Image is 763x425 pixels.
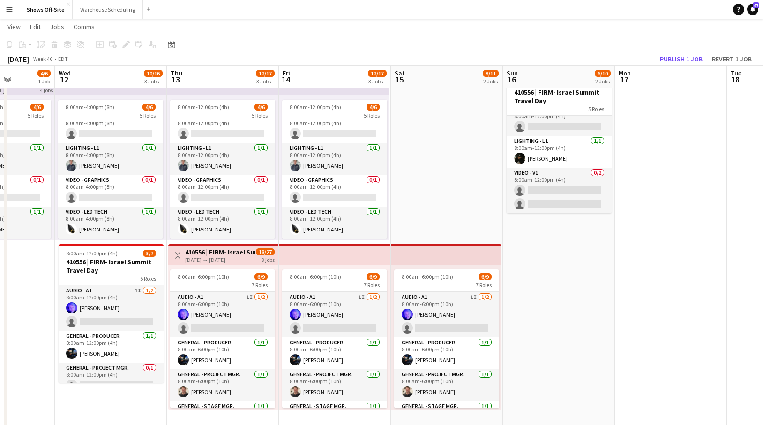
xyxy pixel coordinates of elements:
app-card-role: General - Project Mgr.1/18:00am-6:00pm (10h)[PERSON_NAME] [170,369,275,401]
h3: 410556 | FIRM- Israel Summit CREW TWO [185,248,255,256]
app-card-role: Video - LED Tech1/18:00am-4:00pm (8h)[PERSON_NAME] [58,207,163,239]
app-job-card: 8:00am-6:00pm (10h)6/97 RolesAudio - A11I1/28:00am-6:00pm (10h)[PERSON_NAME] General - Producer1/... [170,269,275,408]
span: 12/17 [256,70,275,77]
span: 8:00am-4:00pm (8h) [66,104,114,111]
span: 4/6 [254,104,268,111]
div: 2 Jobs [595,78,610,85]
app-card-role: Video - Graphics0/18:00am-12:00pm (4h) [170,175,275,207]
div: 4 jobs [40,86,53,94]
span: 12 [57,74,71,85]
app-job-card: 8:00am-12:00pm (4h)4/65 Roles[PERSON_NAME]General - Stage Mgr.1I0/18:00am-12:00pm (4h) Lighting -... [170,100,275,239]
app-card-role: General - Project Mgr.1/18:00am-6:00pm (10h)[PERSON_NAME] [282,369,387,401]
app-card-role: Lighting - L11/18:00am-4:00pm (8h)[PERSON_NAME] [58,143,163,175]
span: Mon [619,69,631,77]
span: 3/7 [143,250,156,257]
app-job-card: 8:00am-12:00pm (4h)3/7410556 | FIRM- Israel Summit Travel Day5 RolesAudio - A11I1/28:00am-12:00pm... [59,244,164,383]
button: Warehouse Scheduling [73,0,143,19]
app-card-role: General - Stage Mgr.1I0/18:00am-4:00pm (8h) [58,111,163,143]
app-card-role: Video - Graphics0/18:00am-4:00pm (8h) [58,175,163,207]
span: 7 Roles [364,282,380,289]
span: 18 [729,74,741,85]
app-card-role: General - Stage Mgr.1I0/18:00am-12:00pm (4h) [170,111,275,143]
app-card-role: General - Producer1/18:00am-6:00pm (10h)[PERSON_NAME] [170,337,275,369]
h3: 410556 | FIRM- Israel Summit Travel Day [59,258,164,275]
app-card-role: Video - LED Tech1/18:00am-12:00pm (4h)[PERSON_NAME] [282,207,387,239]
app-card-role: General - Producer1/18:00am-6:00pm (10h)[PERSON_NAME] [282,337,387,369]
span: 4/6 [30,104,44,111]
span: 8:00am-12:00pm (4h) [178,104,229,111]
span: Comms [74,22,95,31]
app-card-role: Audio - A11I1/28:00am-12:00pm (4h)[PERSON_NAME] [59,285,164,331]
app-job-card: 8:00am-6:00pm (10h)6/97 RolesAudio - A11I1/28:00am-6:00pm (10h)[PERSON_NAME] General - Producer1/... [282,269,387,408]
span: 6/10 [595,70,611,77]
app-card-role: Audio - A11I1/28:00am-6:00pm (10h)[PERSON_NAME] [170,292,275,337]
app-job-card: 8:00am-12:00pm (4h)4/65 Roles[PERSON_NAME]General - Stage Mgr.1I0/18:00am-12:00pm (4h) Lighting -... [282,100,387,239]
div: 3 Jobs [256,78,274,85]
button: Publish 1 job [656,53,706,65]
div: 8:00am-4:00pm (8h)4/65 Roles[PERSON_NAME]General - Stage Mgr.1I0/18:00am-4:00pm (8h) Lighting - L... [58,100,163,239]
app-job-card: 8:00am-12:00pm (4h)3/7410556 | FIRM- Israel Summit Travel Day5 RolesGeneral - Producer1/18:00am-1... [507,75,612,213]
div: EDT [58,55,68,62]
app-card-role: General - Stage Mgr.1I0/18:00am-12:00pm (4h) [282,111,387,143]
app-card-role: Audio - A11I1/28:00am-6:00pm (10h)[PERSON_NAME] [394,292,499,337]
a: View [4,21,24,33]
a: Jobs [46,21,68,33]
span: Sat [395,69,405,77]
a: Edit [26,21,45,33]
span: 8/11 [483,70,499,77]
span: 10/16 [144,70,163,77]
app-card-role: General - Producer1/18:00am-12:00pm (4h)[PERSON_NAME] [59,331,164,363]
span: 14 [281,74,290,85]
span: 5 Roles [588,105,604,112]
div: 3 Jobs [144,78,162,85]
span: Wed [59,69,71,77]
span: 6/9 [367,273,380,280]
span: 8:00am-6:00pm (10h) [178,273,229,280]
span: 16 [505,74,518,85]
span: 5 Roles [252,112,268,119]
span: 8:00am-6:00pm (10h) [290,273,341,280]
div: 2 Jobs [483,78,498,85]
span: 13 [169,74,182,85]
button: Shows Off-Site [19,0,73,19]
a: Comms [70,21,98,33]
span: 6/9 [254,273,268,280]
app-card-role: Lighting - L11/18:00am-12:00pm (4h)[PERSON_NAME] [282,143,387,175]
span: 17 [617,74,631,85]
app-card-role: Lighting - L11/18:00am-12:00pm (4h)[PERSON_NAME] [507,136,612,168]
span: 6/9 [479,273,492,280]
app-card-role: General - Project Mgr.1/18:00am-6:00pm (10h)[PERSON_NAME] [394,369,499,401]
div: [DATE] → [DATE] [185,256,255,263]
app-card-role: Video - LED Tech1/18:00am-12:00pm (4h)[PERSON_NAME] [170,207,275,239]
span: 12/17 [368,70,387,77]
span: 7 Roles [476,282,492,289]
span: 5 Roles [28,112,44,119]
span: Sun [507,69,518,77]
app-job-card: 8:00am-6:00pm (10h)6/97 RolesAudio - A11I1/28:00am-6:00pm (10h)[PERSON_NAME] General - Producer1/... [394,269,499,408]
span: 8:00am-12:00pm (4h) [290,104,341,111]
app-card-role: General - Project Mgr.0/18:00am-12:00pm (4h) [59,363,164,395]
span: 47 [753,2,759,8]
span: 5 Roles [140,275,156,282]
span: 5 Roles [140,112,156,119]
a: 47 [747,4,758,15]
app-card-role: General - Project Mgr.0/18:00am-12:00pm (4h) [507,104,612,136]
span: Jobs [50,22,64,31]
span: 15 [393,74,405,85]
app-card-role: Lighting - L11/18:00am-12:00pm (4h)[PERSON_NAME] [170,143,275,175]
div: [DATE] [7,54,29,64]
span: View [7,22,21,31]
h3: 410556 | FIRM- Israel Summit Travel Day [507,88,612,105]
span: 5 Roles [364,112,380,119]
span: 8:00am-12:00pm (4h) [66,250,118,257]
div: 3 Jobs [368,78,386,85]
span: Edit [30,22,41,31]
span: 4/6 [37,70,51,77]
div: 1 Job [38,78,50,85]
span: 4/6 [142,104,156,111]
